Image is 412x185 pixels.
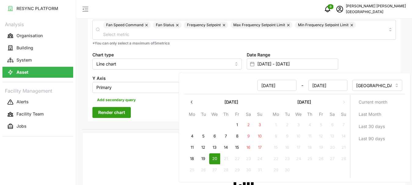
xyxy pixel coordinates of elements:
input: Select Y axis [92,82,242,93]
button: 24 September 2025 [293,153,304,164]
button: Add secondary query [92,95,140,105]
button: 13 August 2025 [209,142,220,153]
th: We [293,111,304,119]
th: Th [220,111,231,119]
div: Select date range [179,73,410,182]
button: 1 August 2025 [232,119,243,130]
th: Fr [231,111,243,119]
span: Fan Speed Command [106,22,143,28]
button: 20 August 2025 [209,153,220,164]
input: Select metric [103,31,385,37]
button: 14 August 2025 [220,142,231,153]
p: RESYNC PLATFORM [16,5,58,12]
p: [PERSON_NAME] [PERSON_NAME] [346,3,406,9]
button: RESYNC PLATFORM [2,3,73,14]
label: Y Axis [92,75,106,82]
label: Date Range [247,52,270,58]
button: Alerts [2,97,73,108]
p: Analysis [2,20,73,28]
span: Fan Status [156,22,174,28]
span: Min Frequency Setpoint Limit [298,22,349,28]
div: - [187,80,347,91]
button: 6 September 2025 [327,119,338,130]
button: 21 September 2025 [338,142,349,153]
button: 20 September 2025 [327,142,338,153]
button: 28 September 2025 [338,153,349,164]
button: 30 August 2025 [243,165,254,176]
button: 11 August 2025 [187,142,198,153]
button: 17 August 2025 [254,142,265,153]
span: Last 30 days [359,121,385,132]
button: 16 August 2025 [243,142,254,153]
button: 26 September 2025 [316,153,327,164]
span: Max Frequency Setpoint Limit [233,22,285,28]
button: 15 August 2025 [232,142,243,153]
button: 8 September 2025 [270,131,281,142]
button: System [2,55,73,66]
p: Facility Management [2,86,73,95]
button: 3 August 2025 [254,119,265,130]
button: Last Month [353,109,403,120]
p: Asset [16,69,28,75]
th: Th [304,111,315,119]
button: 22 August 2025 [232,153,243,164]
input: Select chart type [92,59,242,69]
label: Chart type [92,52,114,58]
button: 12 September 2025 [316,131,327,142]
button: 14 September 2025 [338,131,349,142]
p: System [16,57,32,63]
button: notifications [321,3,334,15]
button: 13 September 2025 [327,131,338,142]
button: 1 September 2025 [270,119,281,130]
a: Jobs [2,120,73,133]
span: Render chart [98,107,125,118]
th: Su [338,111,349,119]
button: 29 August 2025 [232,165,243,176]
button: 9 August 2025 [243,131,254,142]
button: Jobs [2,121,73,132]
a: Facility Team [2,108,73,120]
button: Organisation [2,30,73,41]
p: Alerts [16,99,29,105]
button: 3 September 2025 [293,119,304,130]
button: Asset [2,67,73,78]
th: We [209,111,220,119]
input: Select date range [247,59,338,69]
button: 23 August 2025 [243,153,254,164]
button: 26 August 2025 [198,165,209,176]
span: Last 90 days [359,133,385,144]
button: 9 September 2025 [282,131,293,142]
p: Building [16,45,33,51]
button: Building [2,42,73,53]
button: 28 August 2025 [220,165,231,176]
button: 22 September 2025 [270,153,281,164]
th: Tu [281,111,293,119]
a: Organisation [2,30,73,42]
button: schedule [334,3,346,15]
button: 11 September 2025 [304,131,315,142]
button: 23 September 2025 [282,153,293,164]
th: Su [254,111,265,119]
button: 19 September 2025 [316,142,327,153]
button: 17 September 2025 [293,142,304,153]
button: 24 August 2025 [254,153,265,164]
button: 27 August 2025 [209,165,220,176]
span: 0 [330,5,331,9]
button: 10 August 2025 [254,131,265,142]
button: [DATE] [197,97,265,108]
p: Jobs [16,123,27,129]
button: 25 August 2025 [187,165,198,176]
button: 15 September 2025 [270,142,281,153]
button: 25 September 2025 [304,153,315,164]
a: RESYNC PLATFORM [2,2,73,15]
th: Mo [270,111,281,119]
th: Sa [243,111,254,119]
button: 31 August 2025 [254,165,265,176]
button: 7 September 2025 [338,119,349,130]
button: 6 August 2025 [209,131,220,142]
button: 12 August 2025 [198,142,209,153]
button: 4 August 2025 [187,131,198,142]
button: Facility Team [2,109,73,120]
button: 2 September 2025 [282,119,293,130]
span: Last Month [359,109,381,119]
